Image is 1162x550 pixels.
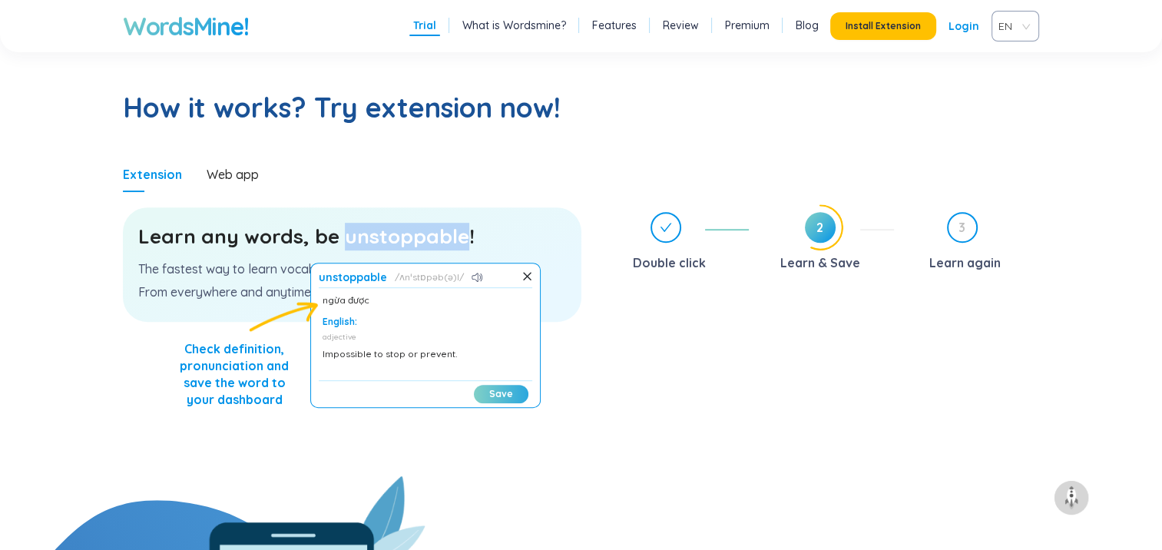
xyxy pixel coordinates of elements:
a: What is Wordsmine? [462,18,566,33]
div: Web app [207,166,259,183]
a: Features [592,18,637,33]
span: Install Extension [846,20,921,32]
div: Learn & Save [780,250,860,275]
h1: unstoppable [319,271,387,283]
a: Trial [413,18,436,33]
div: Extension [123,166,182,183]
div: Double click [632,250,705,275]
div: 3Learn again [906,212,1039,275]
span: 2 [805,212,836,243]
div: 2Learn & Save [761,212,894,275]
div: Double click [604,212,750,275]
a: Premium [725,18,770,33]
h2: How it works? Try extension now! [123,89,1039,126]
span: 3 [948,214,976,241]
div: Learn again [929,250,1001,275]
div: Impossible to stop or prevent. [323,346,528,362]
span: VIE [998,15,1026,38]
img: to top [1059,485,1084,510]
button: Install Extension [830,12,936,40]
a: Review [663,18,699,33]
a: WordsMine! [123,11,248,41]
a: Blog [796,18,819,33]
p: From everywhere and anytime. [138,283,566,300]
div: English: [323,316,528,328]
a: Login [948,12,979,40]
h3: Learn any words, be unstoppable! [138,223,566,250]
span: check [660,221,672,234]
span: ʌnˈstɒpəb(ə)l [395,271,464,283]
button: Save [474,385,528,403]
p: The fastest way to learn vocabulary. [138,260,566,277]
div: adjective [323,332,528,343]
